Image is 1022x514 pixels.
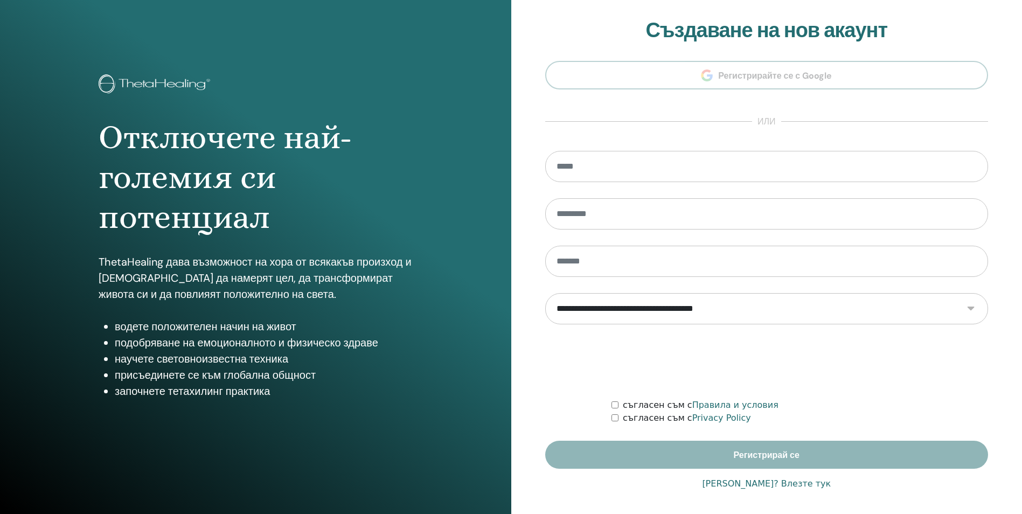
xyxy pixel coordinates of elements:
h2: Създаване на нов акаунт [545,18,989,43]
span: или [752,115,781,128]
a: Правила и условия [692,400,778,410]
li: започнете тетахилинг практика [115,383,412,399]
a: [PERSON_NAME]? Влезте тук [702,477,831,490]
label: съгласен съм с [623,399,778,412]
li: подобряване на емоционалното и физическо здраве [115,335,412,351]
p: ThetaHealing дава възможност на хора от всякакъв произход и [DEMOGRAPHIC_DATA] да намерят цел, да... [99,254,412,302]
label: съгласен съм с [623,412,751,425]
a: Privacy Policy [692,413,751,423]
li: присъединете се към глобална общност [115,367,412,383]
iframe: reCAPTCHA [685,341,849,383]
li: водете положителен начин на живот [115,318,412,335]
h1: Отключете най-големия си потенциал [99,117,412,238]
li: научете световноизвестна техника [115,351,412,367]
